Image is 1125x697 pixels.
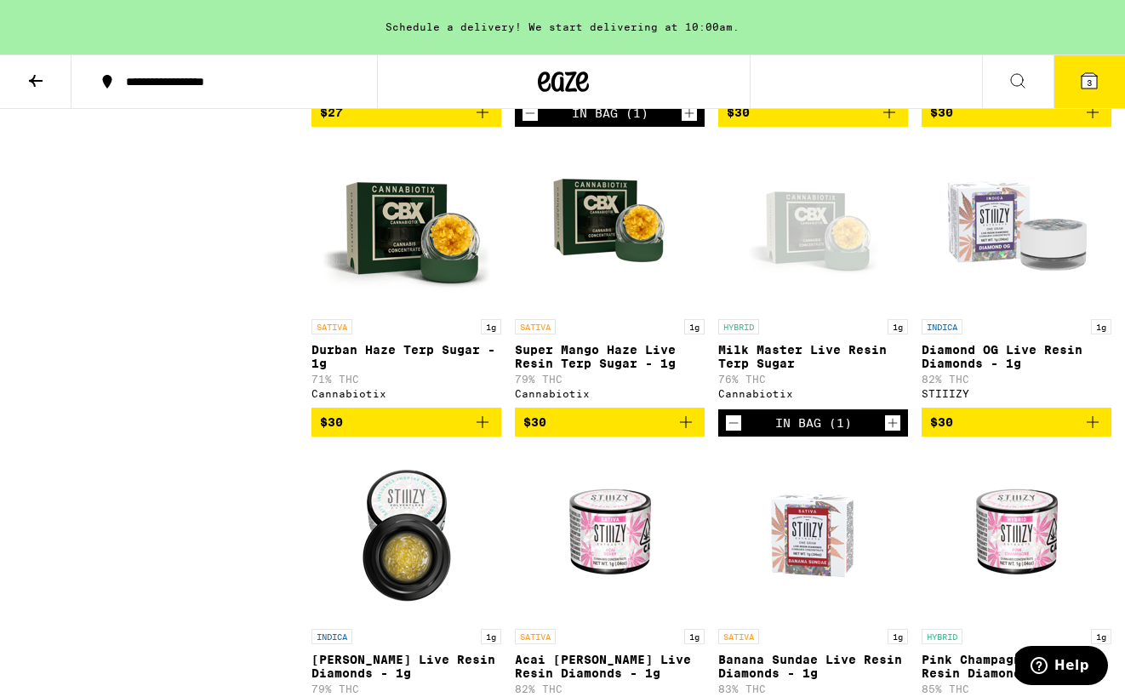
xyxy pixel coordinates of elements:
p: 82% THC [515,683,705,694]
p: HYBRID [718,319,759,334]
img: Cannabiotix - Super Mango Haze Live Resin Terp Sugar - 1g [525,140,695,311]
img: STIIIZY - Banana Sundae Live Resin Diamonds - 1g [728,450,899,620]
div: In Bag (1) [775,416,852,430]
p: [PERSON_NAME] Live Resin Diamonds - 1g [311,653,501,680]
button: Add to bag [718,98,908,127]
span: $30 [320,415,343,429]
img: STIIIZY - Acai Berry Live Resin Diamonds - 1g [525,450,695,620]
button: Decrement [522,105,539,122]
div: Cannabiotix [718,388,908,399]
div: In Bag (1) [572,106,648,120]
p: 85% THC [922,683,1111,694]
button: Add to bag [922,408,1111,437]
p: INDICA [311,629,352,644]
p: 76% THC [718,374,908,385]
p: 71% THC [311,374,501,385]
div: Cannabiotix [515,388,705,399]
button: Add to bag [922,98,1111,127]
button: 3 [1054,55,1125,108]
p: Pink Champagne Live Resin Diamonds - 1g [922,653,1111,680]
button: Add to bag [311,98,501,127]
span: $30 [930,106,953,119]
img: STIIIZY - Mochi Gelato Live Resin Diamonds - 1g [322,450,492,620]
button: Decrement [725,414,742,431]
div: STIIIZY [922,388,1111,399]
p: Diamond OG Live Resin Diamonds - 1g [922,343,1111,370]
p: 1g [684,319,705,334]
p: 1g [888,629,908,644]
button: Add to bag [311,408,501,437]
span: $30 [727,106,750,119]
button: Add to bag [515,408,705,437]
p: INDICA [922,319,962,334]
span: $30 [523,415,546,429]
p: 1g [684,629,705,644]
button: Increment [681,105,698,122]
p: 1g [1091,319,1111,334]
p: 1g [888,319,908,334]
a: Open page for Super Mango Haze Live Resin Terp Sugar - 1g from Cannabiotix [515,140,705,408]
button: Increment [884,414,901,431]
p: 1g [481,629,501,644]
p: HYBRID [922,629,962,644]
span: $27 [320,106,343,119]
a: Open page for Diamond OG Live Resin Diamonds - 1g from STIIIZY [922,140,1111,408]
p: 79% THC [311,683,501,694]
div: Cannabiotix [311,388,501,399]
p: 79% THC [515,374,705,385]
img: Cannabiotix - Durban Haze Terp Sugar - 1g [322,140,492,311]
a: Open page for Durban Haze Terp Sugar - 1g from Cannabiotix [311,140,501,408]
p: Acai [PERSON_NAME] Live Resin Diamonds - 1g [515,653,705,680]
img: STIIIZY - Pink Champagne Live Resin Diamonds - 1g [932,450,1102,620]
p: SATIVA [718,629,759,644]
p: SATIVA [515,629,556,644]
p: 1g [1091,629,1111,644]
img: STIIIZY - Diamond OG Live Resin Diamonds - 1g [932,140,1102,311]
p: SATIVA [515,319,556,334]
p: 82% THC [922,374,1111,385]
span: $30 [930,415,953,429]
p: SATIVA [311,319,352,334]
p: 1g [481,319,501,334]
iframe: Opens a widget where you can find more information [1015,646,1108,688]
p: Milk Master Live Resin Terp Sugar [718,343,908,370]
p: Banana Sundae Live Resin Diamonds - 1g [718,653,908,680]
p: 83% THC [718,683,908,694]
a: Open page for Milk Master Live Resin Terp Sugar from Cannabiotix [718,140,908,409]
p: Durban Haze Terp Sugar - 1g [311,343,501,370]
span: 3 [1087,77,1092,88]
p: Super Mango Haze Live Resin Terp Sugar - 1g [515,343,705,370]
